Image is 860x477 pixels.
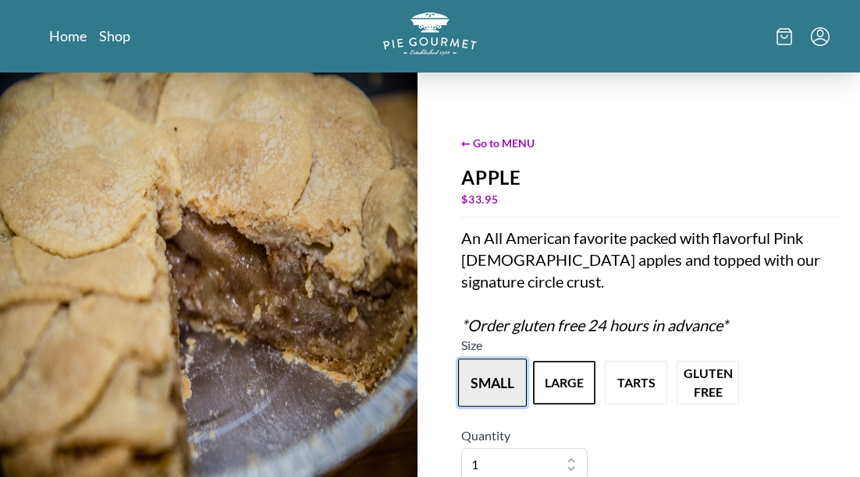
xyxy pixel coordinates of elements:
[461,167,841,189] div: Apple
[461,189,841,210] div: $ 33.95
[605,361,667,405] button: Variant Swatch
[461,135,841,151] span: ← Go to MENU
[677,361,739,405] button: Variant Swatch
[461,428,510,443] span: Quantity
[461,316,728,334] em: *Order gluten free 24 hours in advance*
[458,359,527,407] button: Variant Swatch
[383,12,477,55] img: logo
[99,26,130,45] a: Shop
[49,26,87,45] a: Home
[811,27,830,46] button: Menu
[461,337,482,352] span: Size
[383,12,477,60] a: Logo
[533,361,595,405] button: Variant Swatch
[461,227,841,336] div: An All American favorite packed with flavorful Pink [DEMOGRAPHIC_DATA] apples and topped with our...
